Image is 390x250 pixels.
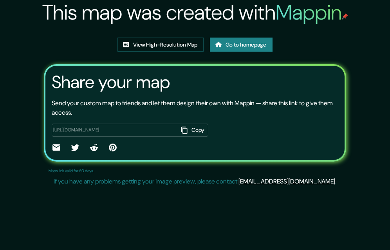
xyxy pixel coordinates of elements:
[117,38,204,52] a: View High-Resolution Map
[210,38,273,52] a: Go to homepage
[178,124,208,137] button: Copy
[54,177,336,186] p: If you have any problems getting your image preview, please contact .
[52,72,170,92] h3: Share your map
[49,168,94,174] p: Maps link valid for 60 days.
[52,99,338,117] p: Send your custom map to friends and let them design their own with Mappin — share this link to gi...
[238,177,335,185] a: [EMAIL_ADDRESS][DOMAIN_NAME]
[342,13,348,20] img: mappin-pin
